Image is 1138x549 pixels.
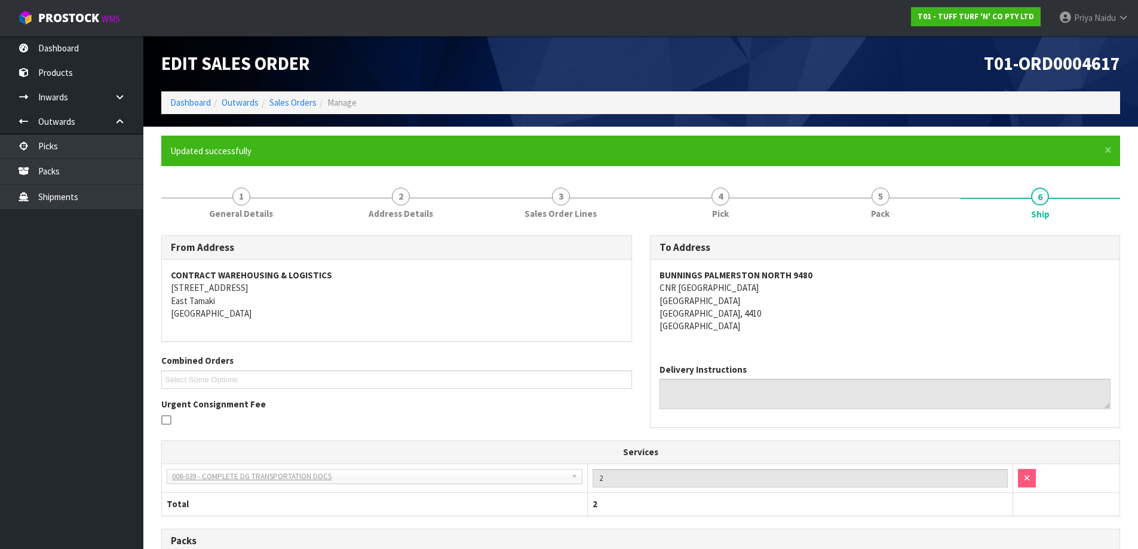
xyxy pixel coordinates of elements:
span: Pick [712,207,729,220]
span: Sales Order Lines [524,207,597,220]
label: Delivery Instructions [660,363,747,376]
span: T01-ORD0004617 [984,52,1120,75]
strong: BUNNINGS PALMERSTON NORTH 9480 [660,269,812,281]
span: ProStock [38,10,99,26]
span: 5 [872,188,889,206]
th: Services [162,441,1119,464]
a: T01 - TUFF TURF 'N' CO PTY LTD [911,7,1041,26]
a: Sales Orders [269,97,317,108]
span: 3 [552,188,570,206]
span: Manage [327,97,357,108]
a: Dashboard [170,97,211,108]
span: 4 [711,188,729,206]
label: Combined Orders [161,354,234,367]
th: Total [162,493,587,516]
small: WMS [102,13,120,24]
span: Ship [1031,208,1050,220]
span: 1 [232,188,250,206]
h3: From Address [171,242,622,253]
span: 2 [392,188,410,206]
label: Urgent Consignment Fee [161,398,266,410]
span: × [1105,142,1112,158]
span: Updated successfully [170,145,251,157]
strong: CONTRACT WAREHOUSING & LOGISTICS [171,269,332,281]
strong: T01 - TUFF TURF 'N' CO PTY LTD [918,11,1034,22]
span: 008-039 - COMPLETE DG TRANSPORTATION DOCS [172,470,566,484]
span: 2 [593,498,597,510]
span: General Details [209,207,273,220]
span: Address Details [369,207,433,220]
span: Pack [871,207,889,220]
span: Edit Sales Order [161,52,310,75]
span: Naidu [1094,12,1116,23]
img: cube-alt.png [18,10,33,25]
span: 6 [1031,188,1049,206]
h3: Packs [171,535,1111,547]
address: CNR [GEOGRAPHIC_DATA] [GEOGRAPHIC_DATA] [GEOGRAPHIC_DATA], 4410 [GEOGRAPHIC_DATA] [660,269,1111,333]
a: Outwards [222,97,259,108]
h3: To Address [660,242,1111,253]
address: [STREET_ADDRESS] East Tamaki [GEOGRAPHIC_DATA] [171,269,622,320]
span: Priya [1074,12,1093,23]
